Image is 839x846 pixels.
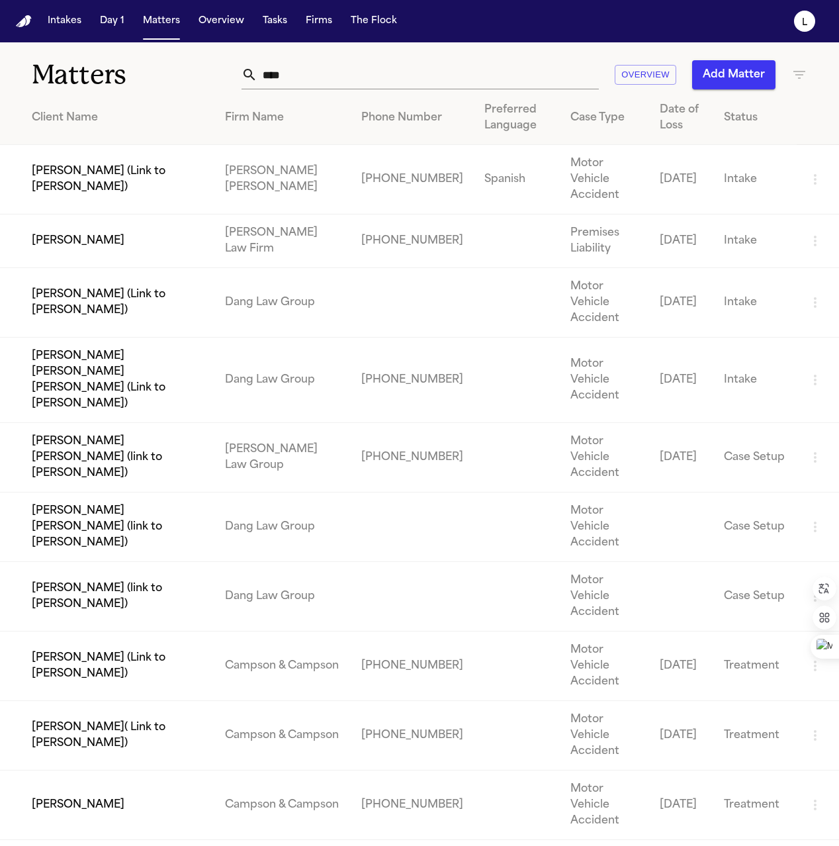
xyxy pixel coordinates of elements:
button: Intakes [42,9,87,33]
div: Firm Name [225,110,340,126]
button: Firms [300,9,337,33]
td: [PERSON_NAME] [PERSON_NAME] [214,145,351,214]
td: [PHONE_NUMBER] [351,423,474,493]
td: Motor Vehicle Accident [560,632,649,701]
td: Premises Liability [560,214,649,268]
div: Phone Number [361,110,463,126]
button: Overview [615,65,676,85]
td: [DATE] [649,423,714,493]
button: Overview [193,9,249,33]
td: Motor Vehicle Accident [560,268,649,338]
td: Motor Vehicle Accident [560,145,649,214]
td: Treatment [713,701,797,771]
td: [DATE] [649,214,714,268]
td: Dang Law Group [214,493,351,562]
button: Day 1 [95,9,130,33]
img: Finch Logo [16,15,32,28]
td: [PERSON_NAME] Law Firm [214,214,351,268]
td: [PERSON_NAME] Law Group [214,423,351,493]
td: Motor Vehicle Accident [560,338,649,423]
div: Client Name [32,110,204,126]
td: [DATE] [649,632,714,701]
button: The Flock [345,9,402,33]
td: Motor Vehicle Accident [560,771,649,840]
td: Campson & Campson [214,771,351,840]
td: [DATE] [649,268,714,338]
td: [DATE] [649,701,714,771]
td: Case Setup [713,493,797,562]
button: Add Matter [692,60,775,89]
td: [PHONE_NUMBER] [351,338,474,423]
div: Date of Loss [660,102,703,134]
td: Case Setup [713,423,797,493]
td: Motor Vehicle Accident [560,701,649,771]
td: Intake [713,145,797,214]
td: [DATE] [649,145,714,214]
td: Dang Law Group [214,338,351,423]
td: Intake [713,214,797,268]
td: Case Setup [713,562,797,632]
td: Dang Law Group [214,562,351,632]
td: [PHONE_NUMBER] [351,701,474,771]
td: Campson & Campson [214,632,351,701]
h1: Matters [32,58,240,91]
td: [PHONE_NUMBER] [351,214,474,268]
td: [PHONE_NUMBER] [351,771,474,840]
td: Motor Vehicle Accident [560,562,649,632]
div: Status [724,110,786,126]
td: Intake [713,268,797,338]
td: [PHONE_NUMBER] [351,145,474,214]
td: [PHONE_NUMBER] [351,632,474,701]
text: L [802,18,807,27]
td: Motor Vehicle Accident [560,423,649,493]
div: Preferred Language [484,102,549,134]
td: Treatment [713,771,797,840]
button: Tasks [257,9,292,33]
td: Intake [713,338,797,423]
td: Motor Vehicle Accident [560,493,649,562]
td: Treatment [713,632,797,701]
a: Home [16,15,32,28]
td: Dang Law Group [214,268,351,338]
td: Campson & Campson [214,701,351,771]
div: Case Type [570,110,639,126]
td: [DATE] [649,338,714,423]
td: [DATE] [649,771,714,840]
button: Matters [138,9,185,33]
td: Spanish [474,145,560,214]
